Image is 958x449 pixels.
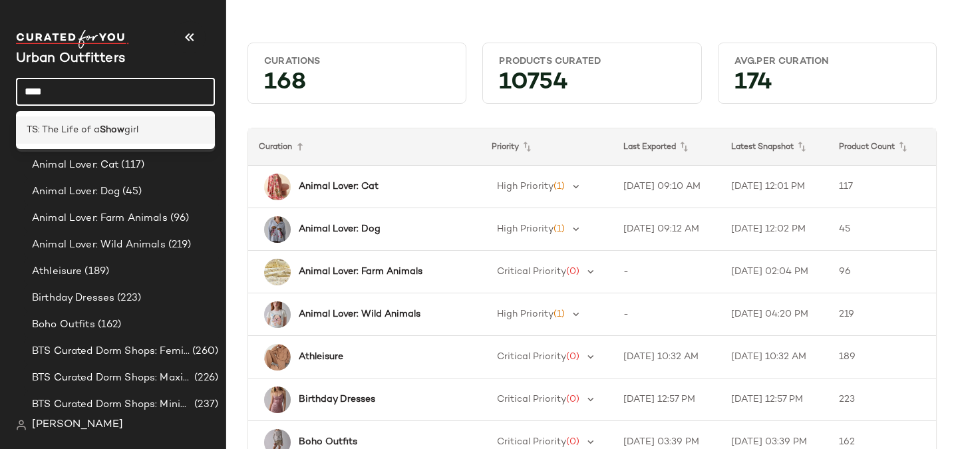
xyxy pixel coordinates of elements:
[264,55,450,68] div: Curations
[828,336,936,378] td: 189
[32,371,192,386] span: BTS Curated Dorm Shops: Maximalist
[114,291,141,306] span: (223)
[613,336,720,378] td: [DATE] 10:32 AM
[120,184,142,200] span: (45)
[566,267,579,277] span: (0)
[32,291,114,306] span: Birthday Dresses
[299,265,422,279] b: Animal Lover: Farm Animals
[32,397,192,412] span: BTS Curated Dorm Shops: Minimalist
[124,123,138,137] span: girl
[488,73,695,98] div: 10754
[253,73,460,98] div: 168
[264,386,291,413] img: 103171302_054_b
[299,350,343,364] b: Athleisure
[32,344,190,359] span: BTS Curated Dorm Shops: Feminine
[566,352,579,362] span: (0)
[32,237,166,253] span: Animal Lover: Wild Animals
[613,208,720,251] td: [DATE] 09:12 AM
[264,301,291,328] img: 101075752_010_b
[613,293,720,336] td: -
[566,437,579,447] span: (0)
[724,73,931,98] div: 174
[499,55,685,68] div: Products Curated
[82,264,109,279] span: (189)
[497,437,566,447] span: Critical Priority
[554,309,565,319] span: (1)
[32,184,120,200] span: Animal Lover: Dog
[613,251,720,293] td: -
[166,237,192,253] span: (219)
[566,394,579,404] span: (0)
[192,371,218,386] span: (226)
[190,344,218,359] span: (260)
[828,208,936,251] td: 45
[481,128,613,166] th: Priority
[299,392,375,406] b: Birthday Dresses
[264,174,291,200] img: 99443566_066_b
[32,417,123,433] span: [PERSON_NAME]
[497,394,566,404] span: Critical Priority
[95,317,122,333] span: (162)
[16,30,129,49] img: cfy_white_logo.C9jOOHJF.svg
[613,128,720,166] th: Last Exported
[720,293,828,336] td: [DATE] 04:20 PM
[497,224,554,234] span: High Priority
[16,420,27,430] img: svg%3e
[118,158,144,173] span: (117)
[264,259,291,285] img: 101332914_073_b
[828,378,936,421] td: 223
[828,166,936,208] td: 117
[720,128,828,166] th: Latest Snapshot
[192,397,218,412] span: (237)
[168,211,190,226] span: (96)
[734,55,920,68] div: Avg.per Curation
[720,251,828,293] td: [DATE] 02:04 PM
[613,378,720,421] td: [DATE] 12:57 PM
[554,224,565,234] span: (1)
[264,216,291,243] img: 102059615_004_b
[32,211,168,226] span: Animal Lover: Farm Animals
[828,251,936,293] td: 96
[299,307,420,321] b: Animal Lover: Wild Animals
[100,123,124,137] b: Show
[497,352,566,362] span: Critical Priority
[497,182,554,192] span: High Priority
[32,317,95,333] span: Boho Outfits
[299,222,381,236] b: Animal Lover: Dog
[32,158,118,173] span: Animal Lover: Cat
[720,166,828,208] td: [DATE] 12:01 PM
[720,378,828,421] td: [DATE] 12:57 PM
[299,435,357,449] b: Boho Outfits
[828,128,936,166] th: Product Count
[16,52,125,66] span: Current Company Name
[299,180,379,194] b: Animal Lover: Cat
[554,182,565,192] span: (1)
[27,123,100,137] span: TS: The Life of a
[497,267,566,277] span: Critical Priority
[720,336,828,378] td: [DATE] 10:32 AM
[828,293,936,336] td: 219
[248,128,481,166] th: Curation
[720,208,828,251] td: [DATE] 12:02 PM
[613,166,720,208] td: [DATE] 09:10 AM
[264,344,291,371] img: 94373735_020_b
[497,309,554,319] span: High Priority
[32,264,82,279] span: Athleisure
